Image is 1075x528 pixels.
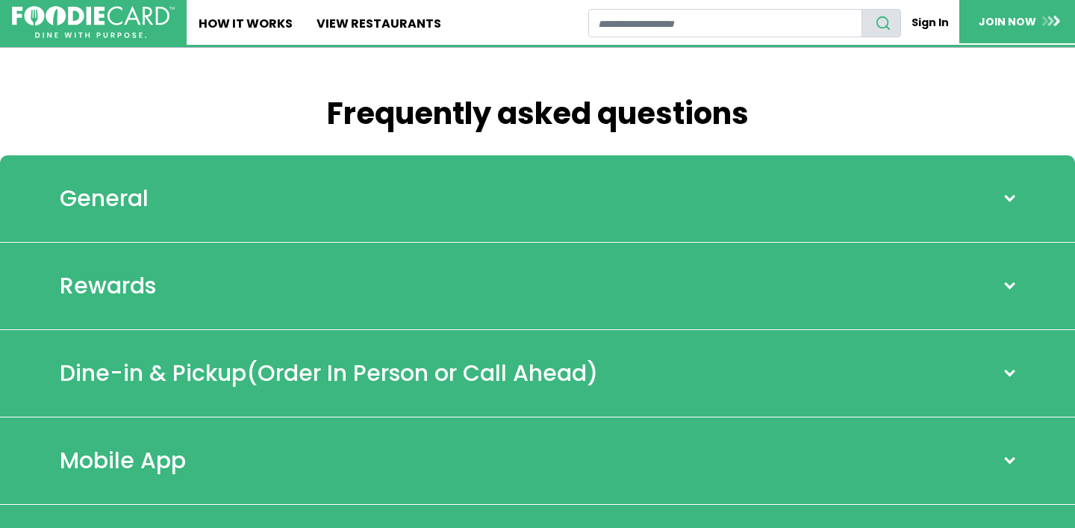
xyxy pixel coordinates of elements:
[60,273,156,299] h2: Rewards
[60,360,598,387] h2: Dine-in & Pickup
[861,9,901,37] button: search
[12,6,175,39] img: FoodieCard; Eat, Drink, Save, Donate
[901,9,959,37] a: Sign In
[60,447,186,474] h2: Mobile App
[246,357,598,389] span: (Order In Person or Call Ahead)
[588,9,863,37] input: restaurant search
[60,185,149,212] h2: General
